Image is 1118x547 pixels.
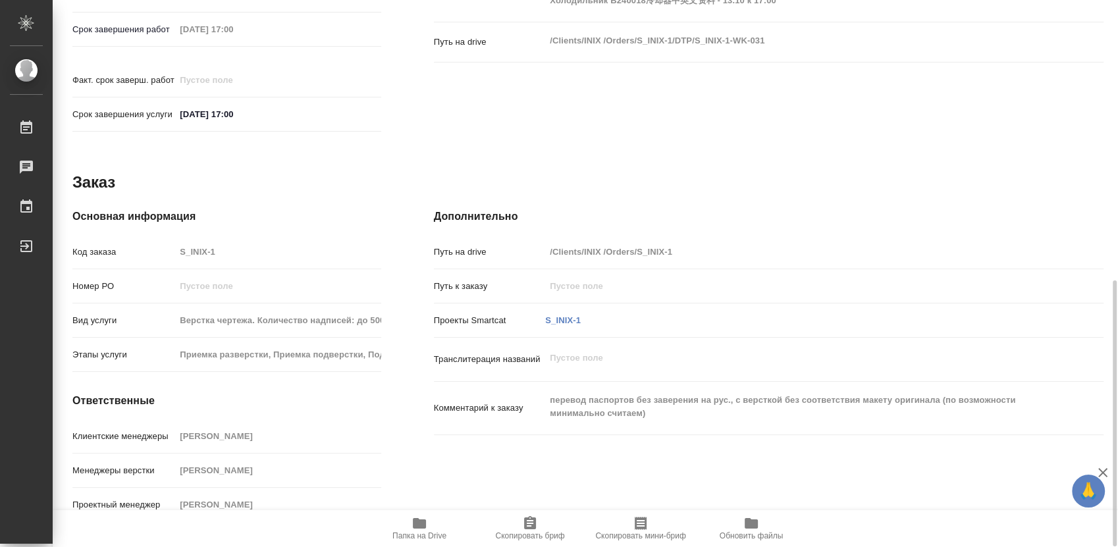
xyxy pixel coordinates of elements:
[720,531,784,540] span: Обновить файлы
[175,495,381,514] input: Пустое поле
[595,531,685,540] span: Скопировать мини-бриф
[72,108,175,121] p: Срок завершения услуги
[434,402,546,415] p: Комментарий к заказу
[72,172,115,193] h2: Заказ
[72,314,175,327] p: Вид услуги
[175,105,290,124] input: ✎ Введи что-нибудь
[72,280,175,293] p: Номер РО
[175,427,381,446] input: Пустое поле
[392,531,446,540] span: Папка на Drive
[72,393,381,409] h4: Ответственные
[72,209,381,224] h4: Основная информация
[434,314,546,327] p: Проекты Smartcat
[364,510,475,547] button: Папка на Drive
[434,280,546,293] p: Путь к заказу
[495,531,564,540] span: Скопировать бриф
[72,23,175,36] p: Срок завершения работ
[545,315,581,325] a: S_INIX-1
[545,276,1048,296] input: Пустое поле
[175,70,290,90] input: Пустое поле
[1072,475,1105,508] button: 🙏
[434,246,546,259] p: Путь на drive
[72,348,175,361] p: Этапы услуги
[72,498,175,511] p: Проектный менеджер
[545,242,1048,261] input: Пустое поле
[475,510,585,547] button: Скопировать бриф
[696,510,807,547] button: Обновить файлы
[175,20,290,39] input: Пустое поле
[434,209,1104,224] h4: Дополнительно
[72,74,175,87] p: Факт. срок заверш. работ
[434,36,546,49] p: Путь на drive
[585,510,696,547] button: Скопировать мини-бриф
[175,461,381,480] input: Пустое поле
[175,276,381,296] input: Пустое поле
[175,242,381,261] input: Пустое поле
[545,30,1048,52] textarea: /Clients/INIX /Orders/S_INIX-1/DTP/S_INIX-1-WK-031
[545,389,1048,425] textarea: перевод паспортов без заверения на рус., с версткой без соответствия макету оригинала (по возможн...
[72,246,175,259] p: Код заказа
[72,464,175,477] p: Менеджеры верстки
[1077,477,1100,505] span: 🙏
[175,311,381,330] input: Пустое поле
[72,430,175,443] p: Клиентские менеджеры
[434,353,546,366] p: Транслитерация названий
[175,345,381,364] input: Пустое поле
